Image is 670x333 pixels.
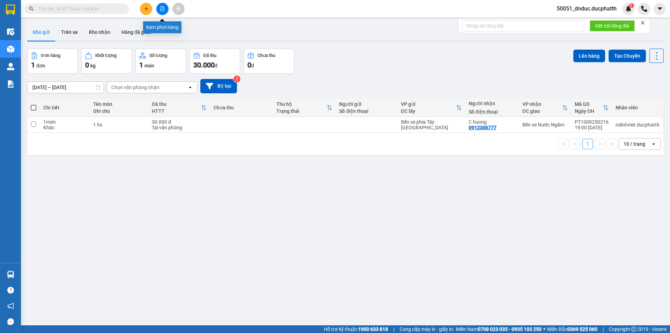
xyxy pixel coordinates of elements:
[582,139,593,149] button: 1
[6,5,15,15] img: logo-vxr
[522,108,562,114] div: ĐC giao
[93,101,145,107] div: Tên món
[401,101,456,107] div: VP gửi
[203,53,216,58] div: Đã thu
[152,108,201,114] div: HTTT
[27,24,55,41] button: Kho gửi
[7,63,14,70] img: warehouse-icon
[200,79,237,93] button: Bộ lọc
[193,61,215,69] span: 30.000
[111,84,159,91] div: Chọn văn phòng nhận
[152,119,206,125] div: 30.000 đ
[551,4,622,13] span: 50051_dnduc.ducphatth
[28,82,104,93] input: Select a date range.
[657,6,663,12] span: caret-down
[7,80,14,88] img: solution-icon
[631,327,636,332] span: copyright
[641,6,647,12] img: phone-icon
[339,108,394,114] div: Số điện thoại
[543,328,545,331] span: ⚪️
[187,85,193,90] svg: open
[640,20,645,25] span: close
[401,108,456,114] div: ĐC lấy
[358,326,388,332] strong: 1900 633 818
[7,303,14,309] span: notification
[81,49,132,74] button: Khối lượng0kg
[247,61,251,69] span: 0
[176,6,181,11] span: aim
[93,122,145,128] div: 1 hs
[469,119,515,125] div: C huong
[571,99,612,117] th: Toggle SortBy
[144,63,154,68] span: món
[276,101,327,107] div: Thu hộ
[233,75,240,82] sup: 2
[90,63,96,68] span: kg
[603,325,604,333] span: |
[276,108,327,114] div: Trạng thái
[469,109,515,115] div: Số điện thoại
[575,108,603,114] div: Ngày ĐH
[7,318,14,325] span: message
[456,325,542,333] span: Miền Nam
[630,3,633,8] span: 1
[393,325,394,333] span: |
[7,271,14,278] img: warehouse-icon
[609,50,646,62] button: Tạo Chuyến
[339,101,394,107] div: Người gửi
[625,6,632,12] img: icon-new-feature
[93,108,145,114] div: Ghi chú
[469,101,515,106] div: Người nhận
[244,49,294,74] button: Chưa thu0đ
[43,105,86,110] div: Chi tiết
[462,20,584,31] input: Nhập số tổng đài
[43,125,86,130] div: Khác
[469,125,497,130] div: 0912306777
[575,119,609,125] div: PT1009250216
[519,99,571,117] th: Toggle SortBy
[575,125,609,130] div: 19:00 [DATE]
[590,20,635,31] button: Kết nối tổng đài
[160,6,165,11] span: file-add
[152,101,201,107] div: Đã thu
[140,3,152,15] button: plus
[624,140,645,147] div: 10 / trang
[172,3,185,15] button: aim
[478,326,542,332] strong: 0708 023 035 - 0935 103 250
[149,53,167,58] div: Số lượng
[273,99,336,117] th: Toggle SortBy
[43,119,86,125] div: 1 món
[7,45,14,53] img: warehouse-icon
[95,53,117,58] div: Khối lượng
[116,24,156,41] button: Hàng đã giao
[31,61,35,69] span: 1
[214,105,269,110] div: Chưa thu
[29,6,34,11] span: search
[595,22,629,30] span: Kết nối tổng đài
[251,63,254,68] span: đ
[397,99,465,117] th: Toggle SortBy
[135,49,186,74] button: Số lượng1món
[85,61,89,69] span: 0
[401,119,462,130] div: Bến xe phía Tây [GEOGRAPHIC_DATA]
[83,24,116,41] button: Kho nhận
[258,53,275,58] div: Chưa thu
[189,49,240,74] button: Đã thu30.000đ
[573,50,605,62] button: Lên hàng
[522,122,568,128] div: Bến xe Nước Ngầm
[616,105,660,110] div: Nhân viên
[148,99,210,117] th: Toggle SortBy
[324,325,388,333] span: Hỗ trợ kỹ thuật:
[139,61,143,69] span: 1
[547,325,597,333] span: Miền Bắc
[41,53,60,58] div: Đơn hàng
[616,122,660,128] div: ndinhviet.ducphatth
[36,63,45,68] span: đơn
[7,287,14,294] span: question-circle
[654,3,666,15] button: caret-down
[522,101,562,107] div: VP nhận
[38,5,121,13] input: Tìm tên, số ĐT hoặc mã đơn
[55,24,83,41] button: Trên xe
[144,6,149,11] span: plus
[7,28,14,35] img: warehouse-icon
